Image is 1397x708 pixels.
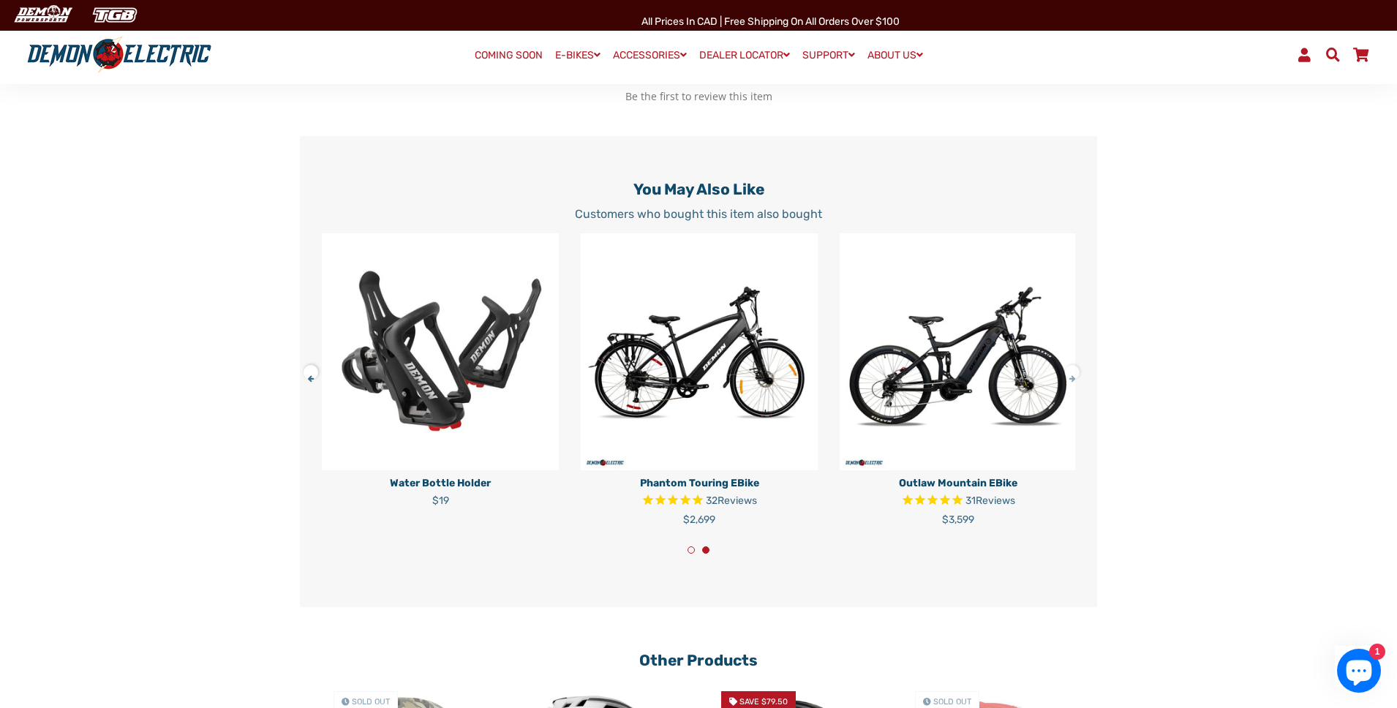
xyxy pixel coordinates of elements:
[470,45,548,66] a: COMING SOON
[706,494,757,507] span: 32 reviews
[85,3,145,27] img: TGB Canada
[7,3,78,27] img: Demon Electric
[581,475,818,491] p: Phantom Touring eBike
[322,206,1075,223] p: Customers who bought this item also bought
[608,45,692,66] a: ACCESSORIES
[840,493,1077,510] span: Rated 4.8 out of 5 stars 31 reviews
[702,546,709,554] button: 2 of 2
[1333,649,1385,696] inbox-online-store-chat: Shopify online store chat
[322,651,1075,669] h2: Other Products
[322,470,559,508] a: Water Bottle Holder $19
[322,475,559,491] p: Water Bottle Holder
[942,513,974,526] span: $3,599
[862,45,928,66] a: ABOUT US
[581,233,818,470] img: Phantom Touring eBike - Demon Electric
[797,45,860,66] a: SUPPORT
[581,470,818,527] a: Phantom Touring eBike Rated 4.8 out of 5 stars 32 reviews $2,699
[432,494,449,507] span: $19
[694,45,795,66] a: DEALER LOCATOR
[976,494,1015,507] span: Reviews
[840,470,1077,527] a: Outlaw Mountain eBike Rated 4.8 out of 5 stars 31 reviews $3,599
[688,546,695,554] button: 1 of 2
[581,493,818,510] span: Rated 4.8 out of 5 stars 32 reviews
[718,494,757,507] span: Reviews
[840,233,1077,470] img: Outlaw Mountain eBike - Demon Electric
[641,15,900,28] span: All Prices in CAD | Free shipping on all orders over $100
[322,180,1075,198] h2: You may also like
[739,697,788,707] span: Save $79.50
[322,233,559,470] img: Water Bottle Holder
[965,494,1015,507] span: 31 reviews
[683,513,715,526] span: $2,699
[840,475,1077,491] p: Outlaw Mountain eBike
[311,88,1086,104] div: Be the first to review this item
[550,45,606,66] a: E-BIKES
[933,697,971,707] span: Sold Out
[22,36,216,74] img: Demon Electric logo
[352,697,390,707] span: Sold Out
